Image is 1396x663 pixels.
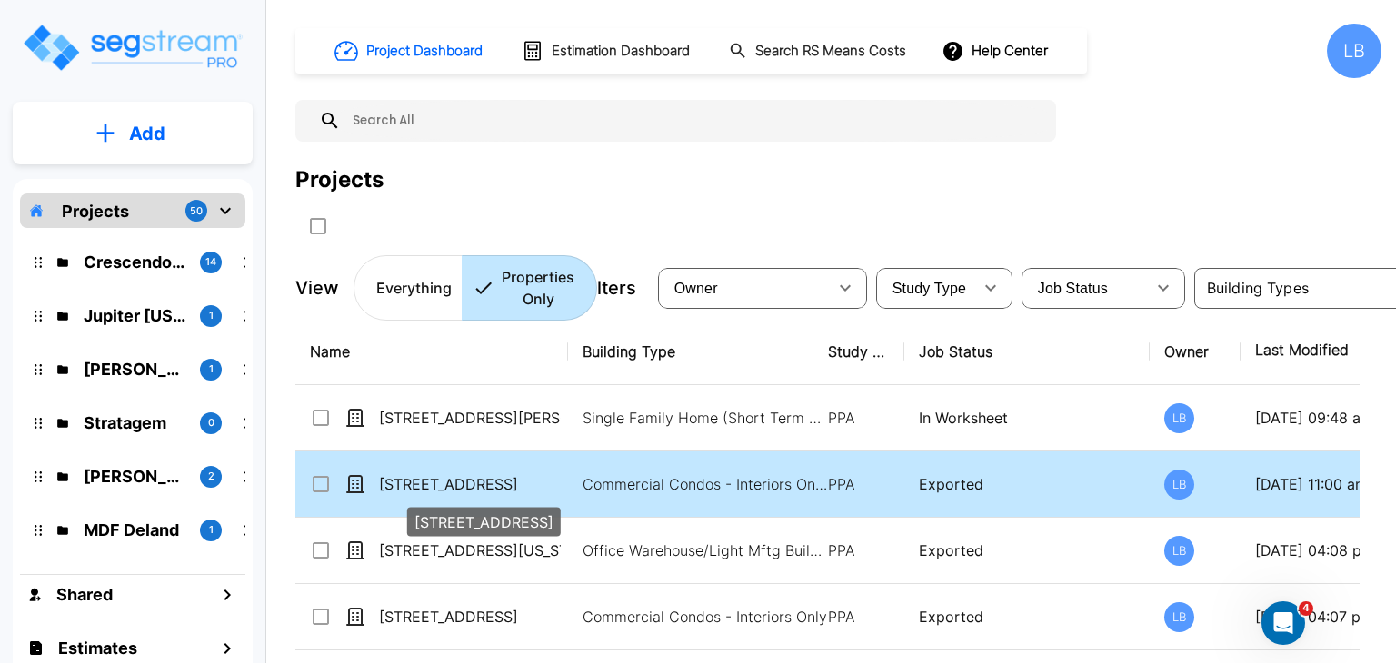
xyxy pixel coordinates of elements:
[208,415,214,430] p: 0
[58,636,137,660] h1: Estimates
[828,473,890,495] p: PPA
[904,319,1150,385] th: Job Status
[813,319,904,385] th: Study Type
[583,606,828,628] p: Commercial Condos - Interiors Only
[209,361,214,377] p: 1
[662,262,827,313] div: Select
[828,407,890,429] p: PPA
[582,274,636,302] p: Filters
[919,407,1135,429] p: In Worksheet
[462,255,597,321] button: Properties Only
[938,34,1055,68] button: Help Center
[84,411,185,435] p: Stratagem
[514,32,700,70] button: Estimation Dashboard
[919,539,1135,561] p: Exported
[295,319,568,385] th: Name
[379,539,561,561] p: [STREET_ADDRESS][US_STATE]
[1164,470,1194,500] div: LB
[1025,262,1145,313] div: Select
[880,262,972,313] div: Select
[583,539,828,561] p: Office Warehouse/Light Mftg Building, Commercial Property Site
[414,511,553,533] p: [STREET_ADDRESS]
[205,254,216,270] p: 14
[379,606,561,628] p: [STREET_ADDRESS]
[129,120,165,147] p: Add
[341,100,1047,142] input: Search All
[919,606,1135,628] p: Exported
[552,41,690,62] h1: Estimation Dashboard
[755,41,906,62] h1: Search RS Means Costs
[208,469,214,484] p: 2
[1164,536,1194,566] div: LB
[84,250,185,274] p: Crescendo Commercial Realty
[919,473,1135,495] p: Exported
[209,308,214,323] p: 1
[1150,319,1241,385] th: Owner
[722,34,916,69] button: Search RS Means Costs
[190,203,203,219] p: 50
[892,281,966,296] span: Study Type
[376,277,452,299] p: Everything
[21,22,244,74] img: Logo
[84,357,185,381] p: Whitaker Properties, LLC
[379,407,561,429] p: [STREET_ADDRESS][PERSON_NAME]
[366,41,483,62] h1: Project Dashboard
[327,31,493,71] button: Project Dashboard
[295,274,339,302] p: View
[84,464,185,489] p: Dean Wooten
[1038,281,1108,296] span: Job Status
[56,582,113,607] h1: Shared
[379,473,561,495] p: [STREET_ADDRESS]
[674,281,718,296] span: Owner
[84,518,185,542] p: MDF Deland
[84,303,185,328] p: Jupiter Texas Real Estate
[354,255,463,321] button: Everything
[1164,403,1194,433] div: LB
[828,539,890,561] p: PPA
[502,266,574,310] p: Properties Only
[354,255,597,321] div: Platform
[295,163,384,196] div: Projects
[1164,602,1194,632] div: LB
[13,107,253,160] button: Add
[62,199,129,223] p: Projects
[583,407,828,429] p: Single Family Home (Short Term Residential Rental), Single Family Home Site
[568,319,813,385] th: Building Type
[583,473,828,495] p: Commercial Condos - Interiors Only, Commercial Condos - Interiors Only
[1299,601,1313,616] span: 4
[1327,24,1381,78] div: LB
[1261,601,1305,645] iframe: Intercom live chat
[300,208,336,244] button: SelectAll
[209,522,214,538] p: 1
[828,606,890,628] p: PPA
